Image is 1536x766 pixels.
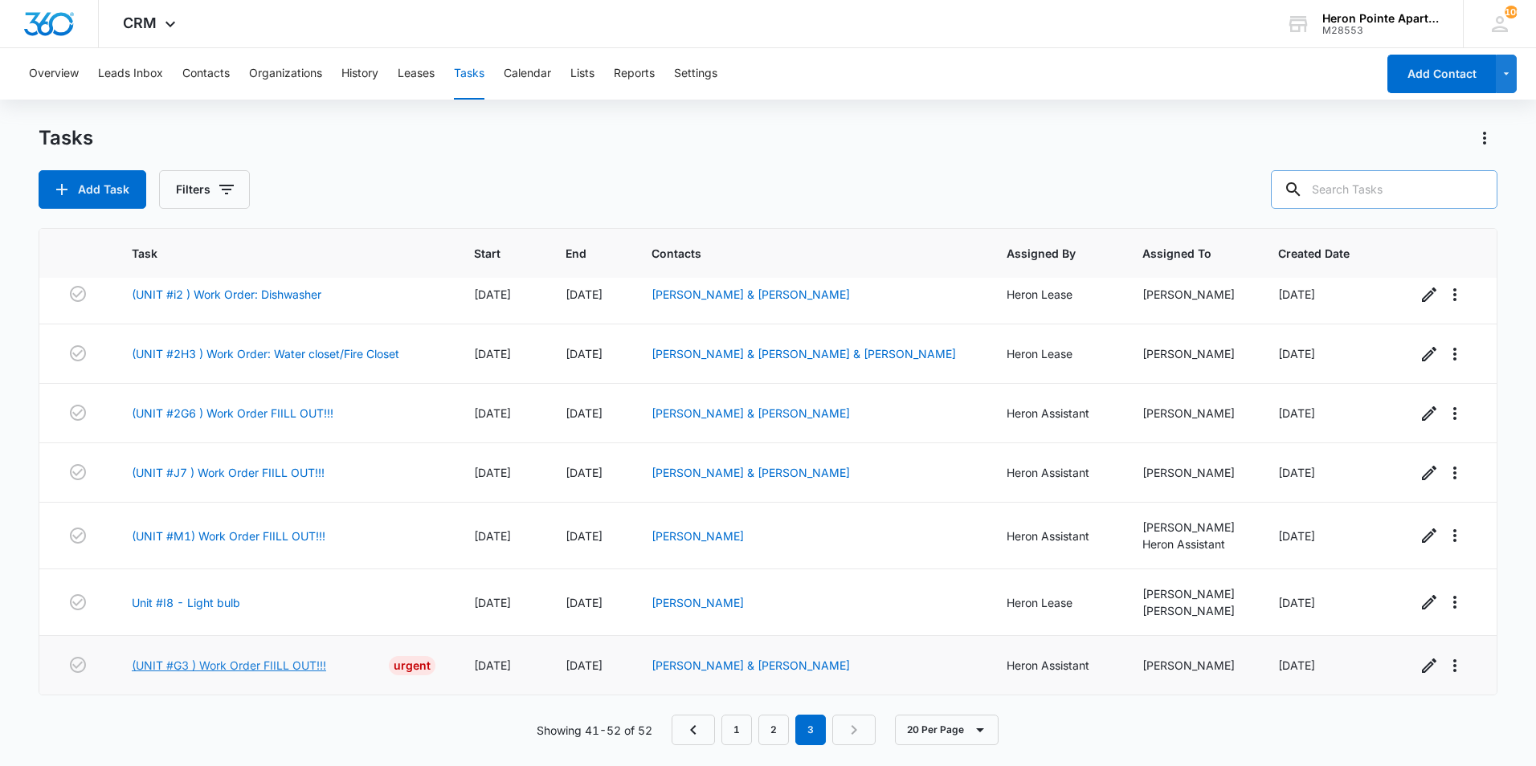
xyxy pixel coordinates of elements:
div: notifications count [1505,6,1518,18]
span: [DATE] [1278,658,1315,672]
a: [PERSON_NAME] & [PERSON_NAME] [652,658,850,672]
span: [DATE] [1278,287,1315,301]
span: [DATE] [474,466,511,479]
button: Add Contact [1387,55,1496,93]
span: Start [474,245,504,262]
button: Overview [29,48,79,100]
a: Page 1 [721,715,752,745]
p: Showing 41-52 of 52 [537,722,652,739]
div: Heron Assistant [1007,405,1104,422]
span: CRM [123,14,157,31]
button: Add Task [39,170,146,209]
button: Lists [570,48,594,100]
div: account name [1322,12,1440,25]
a: Unit #I8 - Light bulb [132,594,240,611]
button: Leases [398,48,435,100]
span: Assigned To [1142,245,1216,262]
button: Tasks [454,48,484,100]
button: 20 Per Page [895,715,999,745]
button: Actions [1472,125,1497,151]
div: [PERSON_NAME] [1142,657,1240,674]
span: Assigned By [1007,245,1081,262]
a: Previous Page [672,715,715,745]
a: [PERSON_NAME] [652,596,744,609]
span: [DATE] [474,529,511,543]
input: Search Tasks [1271,170,1497,209]
div: Heron Lease [1007,345,1104,362]
a: Page 2 [758,715,789,745]
a: [PERSON_NAME] [652,529,744,543]
span: [DATE] [566,596,603,609]
a: [PERSON_NAME] & [PERSON_NAME] [652,466,850,479]
div: [PERSON_NAME] [1142,585,1240,602]
a: [PERSON_NAME] & [PERSON_NAME] [652,287,850,301]
span: [DATE] [566,658,603,672]
span: [DATE] [566,347,603,361]
div: Heron Assistant [1007,528,1104,544]
span: [DATE] [1278,347,1315,361]
a: [PERSON_NAME] & [PERSON_NAME] [652,406,850,420]
span: [DATE] [474,596,511,609]
div: account id [1322,25,1440,36]
span: [DATE] [566,406,603,420]
a: (UNIT #2H3 ) Work Order: Water closet/Fire Closet [132,345,399,362]
span: Contacts [652,245,945,262]
span: 100 [1505,6,1518,18]
a: [PERSON_NAME] & [PERSON_NAME] & [PERSON_NAME] [652,347,956,361]
button: Settings [674,48,717,100]
span: [DATE] [1278,406,1315,420]
div: [PERSON_NAME] [1142,345,1240,362]
span: [DATE] [566,466,603,479]
div: [PERSON_NAME] [1142,405,1240,422]
div: Heron Assistant [1007,657,1104,674]
button: Calendar [504,48,551,100]
div: Heron Assistant [1007,464,1104,481]
a: (UNIT #J7 ) Work Order FIILL OUT!!! [132,464,325,481]
a: (UNIT #i2 ) Work Order: Dishwasher [132,286,321,303]
button: Contacts [182,48,230,100]
span: [DATE] [1278,596,1315,609]
span: Created Date [1278,245,1354,262]
button: Reports [614,48,655,100]
a: (UNIT #G3 ) Work Order FIILL OUT!!! [132,657,326,674]
h1: Tasks [39,126,93,150]
span: [DATE] [474,406,511,420]
div: [PERSON_NAME] [1142,286,1240,303]
span: [DATE] [566,287,603,301]
button: Organizations [249,48,322,100]
span: End [566,245,590,262]
div: [PERSON_NAME] [1142,602,1240,619]
span: [DATE] [1278,466,1315,479]
span: [DATE] [474,658,511,672]
span: [DATE] [474,287,511,301]
div: Heron Assistant [1142,536,1240,552]
a: (UNIT #M1) Work Order FIILL OUT!!! [132,528,325,544]
nav: Pagination [672,715,876,745]
button: Filters [159,170,250,209]
span: [DATE] [474,347,511,361]
span: [DATE] [1278,529,1315,543]
div: Urgent [389,656,435,675]
button: Leads Inbox [98,48,163,100]
div: [PERSON_NAME] [1142,464,1240,481]
a: (UNIT #2G6 ) Work Order FIILL OUT!!! [132,405,333,422]
span: Task [132,245,412,262]
span: [DATE] [566,529,603,543]
button: History [341,48,378,100]
div: Heron Lease [1007,594,1104,611]
em: 3 [795,715,826,745]
div: Heron Lease [1007,286,1104,303]
div: [PERSON_NAME] [1142,519,1240,536]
